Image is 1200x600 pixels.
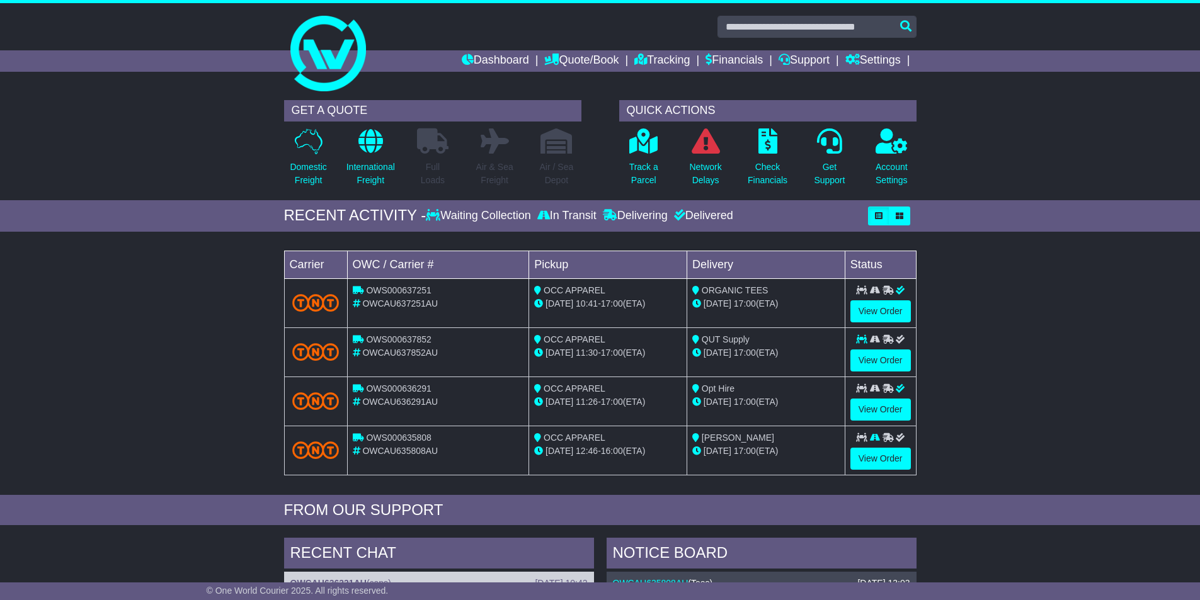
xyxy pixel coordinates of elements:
[734,446,756,456] span: 17:00
[692,297,840,310] div: (ETA)
[347,251,529,278] td: OWC / Carrier #
[734,298,756,308] span: 17:00
[875,128,908,194] a: AccountSettings
[462,50,529,72] a: Dashboard
[362,446,438,456] span: OWCAU635808AU
[689,161,721,187] p: Network Delays
[534,346,682,359] div: - (ETA)
[362,298,438,308] span: OWCAU637251AU
[576,446,598,456] span: 12:46
[546,298,573,308] span: [DATE]
[692,444,840,458] div: (ETA)
[687,251,845,278] td: Delivery
[290,161,326,187] p: Domestic Freight
[534,297,682,310] div: - (ETA)
[876,161,908,187] p: Account Settings
[546,446,573,456] span: [DATE]
[601,446,623,456] span: 16:00
[284,251,347,278] td: Carrier
[544,334,605,344] span: OCC APPAREL
[544,433,605,443] span: OCC APPAREL
[362,397,438,407] span: OWCAU636291AU
[284,100,581,122] div: GET A QUOTE
[535,578,587,589] div: [DATE] 10:42
[284,538,594,572] div: RECENT CHAT
[546,348,573,358] span: [DATE]
[692,395,840,409] div: (ETA)
[734,397,756,407] span: 17:00
[845,251,916,278] td: Status
[529,251,687,278] td: Pickup
[850,448,911,470] a: View Order
[619,100,917,122] div: QUICK ACTIONS
[702,285,769,295] span: ORGANIC TEES
[671,209,733,223] div: Delivered
[692,346,840,359] div: (ETA)
[540,161,574,187] p: Air / Sea Depot
[779,50,830,72] a: Support
[607,538,917,572] div: NOTICE BOARD
[702,383,734,393] span: Opt Hire
[284,207,426,225] div: RECENT ACTIVITY -
[629,161,658,187] p: Track a Parcel
[289,128,327,194] a: DomesticFreight
[370,578,389,588] span: caps
[704,397,731,407] span: [DATE]
[813,128,845,194] a: GetSupport
[290,578,588,589] div: ( )
[601,298,623,308] span: 17:00
[702,334,750,344] span: QUT Supply
[576,348,598,358] span: 11:30
[292,343,340,360] img: TNT_Domestic.png
[292,392,340,409] img: TNT_Domestic.png
[544,50,619,72] a: Quote/Book
[845,50,901,72] a: Settings
[366,383,431,393] span: OWS000636291
[366,334,431,344] span: OWS000637852
[629,128,659,194] a: Track aParcel
[534,444,682,458] div: - (ETA)
[576,397,598,407] span: 11:26
[691,578,710,588] span: Tees
[613,578,910,589] div: ( )
[857,578,910,589] div: [DATE] 13:03
[366,433,431,443] span: OWS000635808
[601,397,623,407] span: 17:00
[426,209,534,223] div: Waiting Collection
[544,285,605,295] span: OCC APPAREL
[284,501,917,519] div: FROM OUR SUPPORT
[747,128,788,194] a: CheckFinancials
[534,395,682,409] div: - (ETA)
[734,348,756,358] span: 17:00
[600,209,671,223] div: Delivering
[748,161,787,187] p: Check Financials
[706,50,763,72] a: Financials
[704,446,731,456] span: [DATE]
[850,399,911,421] a: View Order
[292,294,340,311] img: TNT_Domestic.png
[544,383,605,393] span: OCC APPAREL
[704,298,731,308] span: [DATE]
[417,161,449,187] p: Full Loads
[601,348,623,358] span: 17:00
[634,50,690,72] a: Tracking
[702,433,774,443] span: [PERSON_NAME]
[346,128,396,194] a: InternationalFreight
[207,586,389,596] span: © One World Courier 2025. All rights reserved.
[292,441,340,458] img: TNT_Domestic.png
[346,161,395,187] p: International Freight
[290,578,367,588] a: OWCAU636331AU
[366,285,431,295] span: OWS000637251
[576,298,598,308] span: 10:41
[476,161,513,187] p: Air & Sea Freight
[850,349,911,371] a: View Order
[613,578,689,588] a: OWCAU635808AU
[814,161,845,187] p: Get Support
[704,348,731,358] span: [DATE]
[689,128,722,194] a: NetworkDelays
[534,209,600,223] div: In Transit
[850,300,911,322] a: View Order
[546,397,573,407] span: [DATE]
[362,348,438,358] span: OWCAU637852AU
